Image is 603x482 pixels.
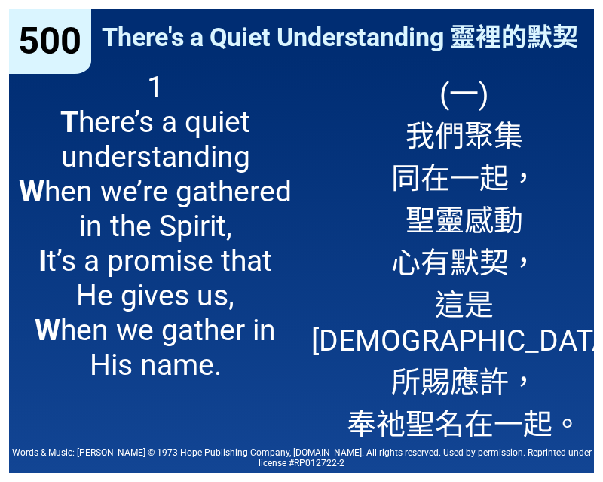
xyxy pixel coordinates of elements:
[38,244,47,278] b: I
[60,105,78,140] b: T
[35,313,60,348] b: W
[19,70,292,382] span: 1 here’s a quiet understanding hen we’re gathered in the Spirit, t’s a promise that He gives us, ...
[102,17,578,54] span: There's a Quiet Understanding 靈裡的默契
[19,174,44,209] b: W
[18,20,81,63] span: 500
